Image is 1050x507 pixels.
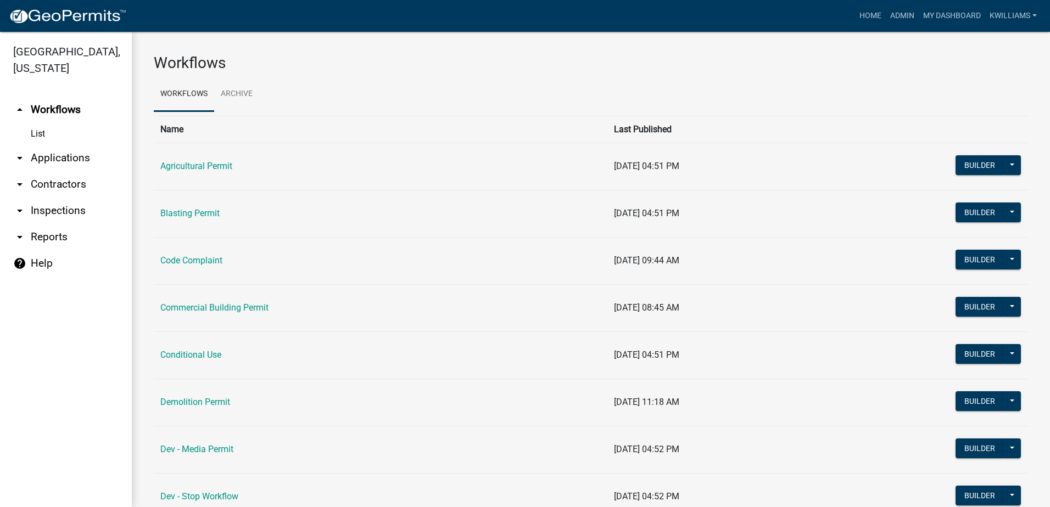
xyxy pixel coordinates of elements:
[13,103,26,116] i: arrow_drop_up
[614,161,679,171] span: [DATE] 04:51 PM
[956,486,1004,505] button: Builder
[607,116,876,143] th: Last Published
[154,54,1028,72] h3: Workflows
[956,155,1004,175] button: Builder
[160,350,221,360] a: Conditional Use
[886,5,919,26] a: Admin
[614,350,679,360] span: [DATE] 04:51 PM
[13,178,26,191] i: arrow_drop_down
[160,397,230,407] a: Demolition Permit
[956,438,1004,458] button: Builder
[160,444,233,454] a: Dev - Media Permit
[154,116,607,143] th: Name
[160,161,232,171] a: Agricultural Permit
[985,5,1041,26] a: kwilliams
[13,151,26,165] i: arrow_drop_down
[956,297,1004,317] button: Builder
[855,5,886,26] a: Home
[160,255,222,266] a: Code Complaint
[160,302,269,313] a: Commercial Building Permit
[614,397,679,407] span: [DATE] 11:18 AM
[214,77,259,112] a: Archive
[13,230,26,244] i: arrow_drop_down
[13,257,26,270] i: help
[614,444,679,454] span: [DATE] 04:52 PM
[956,344,1004,364] button: Builder
[956,250,1004,269] button: Builder
[614,491,679,502] span: [DATE] 04:52 PM
[614,255,679,266] span: [DATE] 09:44 AM
[956,391,1004,411] button: Builder
[614,302,679,313] span: [DATE] 08:45 AM
[614,208,679,218] span: [DATE] 04:51 PM
[160,208,220,218] a: Blasting Permit
[160,491,238,502] a: Dev - Stop Workflow
[154,77,214,112] a: Workflows
[956,202,1004,222] button: Builder
[13,204,26,217] i: arrow_drop_down
[919,5,985,26] a: My Dashboard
